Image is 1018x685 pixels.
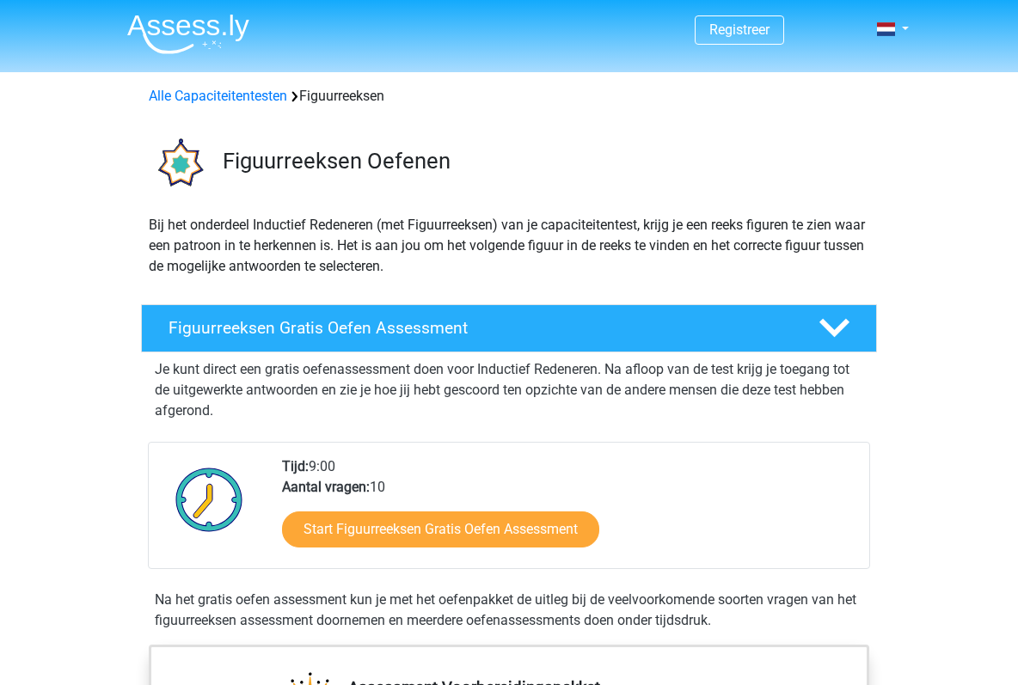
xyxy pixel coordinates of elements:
[142,86,876,107] div: Figuurreeksen
[709,21,770,38] a: Registreer
[282,458,309,474] b: Tijd:
[223,148,863,174] h3: Figuurreeksen Oefenen
[269,456,868,568] div: 9:00 10
[134,304,884,352] a: Figuurreeksen Gratis Oefen Assessment
[282,479,370,495] b: Aantal vragen:
[282,511,599,547] a: Start Figuurreeksen Gratis Oefen Assessment
[169,318,791,338] h4: Figuurreeksen Gratis Oefen Assessment
[166,456,253,542] img: Klok
[142,127,215,200] img: figuurreeksen
[149,88,287,104] a: Alle Capaciteitentesten
[127,14,249,54] img: Assessly
[149,215,869,277] p: Bij het onderdeel Inductief Redeneren (met Figuurreeksen) van je capaciteitentest, krijg je een r...
[155,359,863,421] p: Je kunt direct een gratis oefenassessment doen voor Inductief Redeneren. Na afloop van de test kr...
[148,590,870,631] div: Na het gratis oefen assessment kun je met het oefenpakket de uitleg bij de veelvoorkomende soorte...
